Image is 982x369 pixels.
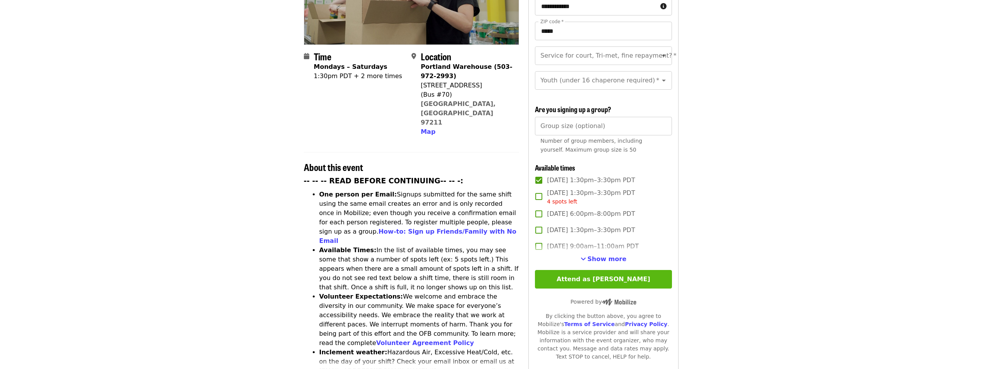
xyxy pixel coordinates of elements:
[588,255,627,263] span: Show more
[535,104,611,114] span: Are you signing up a group?
[602,299,636,306] img: Powered by Mobilize
[304,53,309,60] i: calendar icon
[571,299,636,305] span: Powered by
[421,50,451,63] span: Location
[421,100,496,126] a: [GEOGRAPHIC_DATA], [GEOGRAPHIC_DATA] 97211
[304,177,463,185] strong: -- -- -- READ BEFORE CONTINUING-- -- -:
[535,312,672,361] div: By clicking the button above, you agree to Mobilize's and . Mobilize is a service provider and wi...
[658,50,669,61] button: Open
[660,3,667,10] i: circle-info icon
[314,50,331,63] span: Time
[319,246,377,254] strong: Available Times:
[547,209,635,219] span: [DATE] 6:00pm–8:00pm PDT
[319,228,517,244] a: How-to: Sign up Friends/Family with No Email
[540,138,642,153] span: Number of group members, including yourself. Maximum group size is 50
[547,198,577,205] span: 4 spots left
[421,81,513,90] div: [STREET_ADDRESS]
[547,226,635,235] span: [DATE] 1:30pm–3:30pm PDT
[535,117,672,135] input: [object Object]
[314,72,402,81] div: 1:30pm PDT + 2 more times
[535,22,672,40] input: ZIP code
[314,63,387,70] strong: Mondays – Saturdays
[625,321,667,327] a: Privacy Policy
[421,63,512,80] strong: Portland Warehouse (503-972-2993)
[376,339,474,347] a: Volunteer Agreement Policy
[319,348,387,356] strong: Inclement weather:
[581,255,627,264] button: See more timeslots
[319,293,403,300] strong: Volunteer Expectations:
[547,188,635,206] span: [DATE] 1:30pm–3:30pm PDT
[547,176,635,185] span: [DATE] 1:30pm–3:30pm PDT
[535,270,672,289] button: Attend as [PERSON_NAME]
[535,162,575,173] span: Available times
[319,190,519,246] li: Signups submitted for the same shift using the same email creates an error and is only recorded o...
[319,246,519,292] li: In the list of available times, you may see some that show a number of spots left (ex: 5 spots le...
[421,127,435,137] button: Map
[319,292,519,348] li: We welcome and embrace the diversity in our community. We make space for everyone’s accessibility...
[564,321,615,327] a: Terms of Service
[540,19,564,24] label: ZIP code
[304,160,363,174] span: About this event
[421,90,513,99] div: (Bus #70)
[411,53,416,60] i: map-marker-alt icon
[421,128,435,135] span: Map
[547,242,639,251] span: [DATE] 9:00am–11:00am PDT
[658,75,669,86] button: Open
[319,191,397,198] strong: One person per Email:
